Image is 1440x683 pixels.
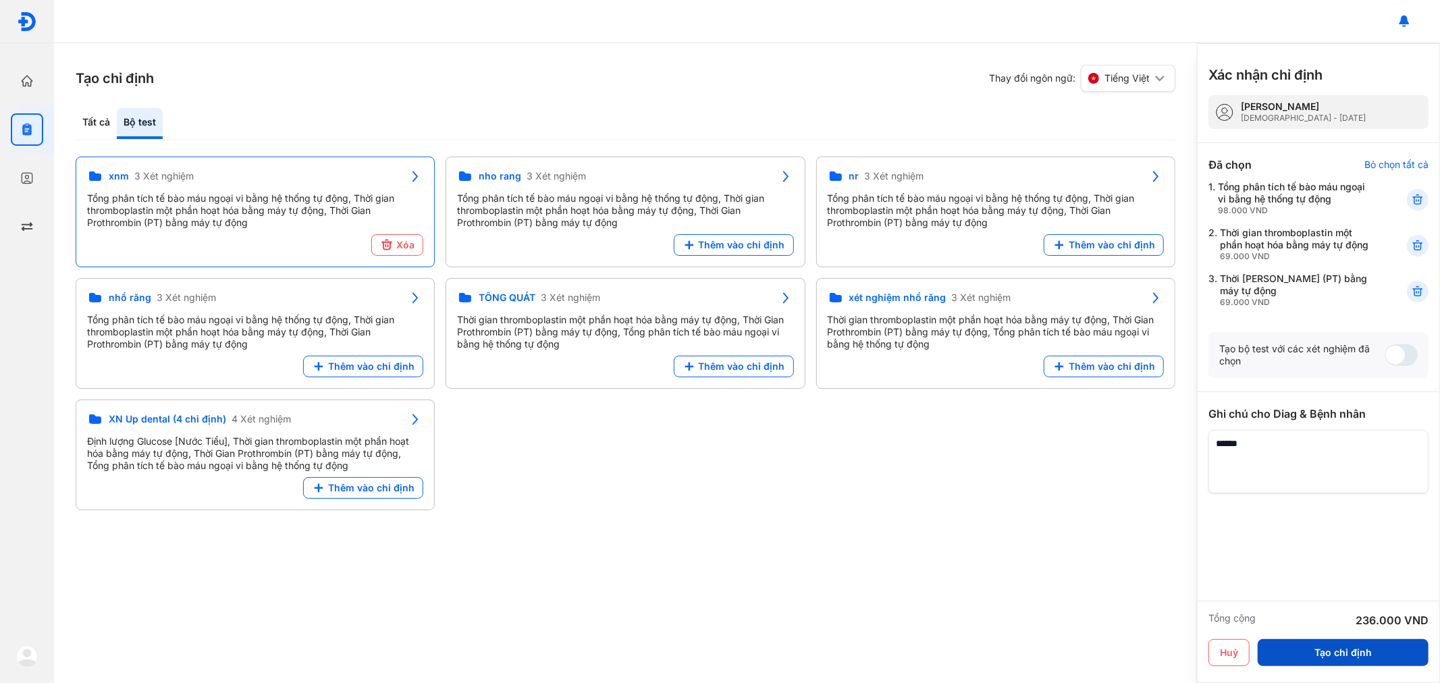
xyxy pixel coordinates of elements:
button: Thêm vào chỉ định [303,356,423,377]
button: Huỷ [1208,639,1250,666]
span: Tiếng Việt [1104,72,1150,84]
span: 4 Xét nghiệm [232,413,291,425]
span: Thêm vào chỉ định [328,482,415,494]
span: Thêm vào chỉ định [328,360,415,373]
span: 3 Xét nghiệm [527,170,586,182]
div: Thời [PERSON_NAME] (PT) bằng máy tự động [1220,273,1374,308]
div: 236.000 VND [1356,612,1429,628]
button: Thêm vào chỉ định [1044,234,1164,256]
button: Xóa [371,234,423,256]
span: nr [849,170,859,182]
div: Ghi chú cho Diag & Bệnh nhân [1208,406,1429,422]
div: Tất cả [76,108,117,139]
div: Thời gian thromboplastin một phần hoạt hóa bằng máy tự động [1220,227,1374,262]
span: Thêm vào chỉ định [1069,360,1155,373]
button: Tạo chỉ định [1258,639,1429,666]
div: Tổng cộng [1208,612,1256,628]
span: nhổ răng [109,292,151,304]
img: logo [16,645,38,667]
div: 3. [1208,273,1374,308]
button: Thêm vào chỉ định [674,234,794,256]
div: Thời gian thromboplastin một phần hoạt hóa bằng máy tự động, Thời Gian Prothrombin (PT) bằng máy ... [828,314,1164,350]
button: Thêm vào chỉ định [1044,356,1164,377]
div: 69.000 VND [1220,251,1374,262]
button: Thêm vào chỉ định [674,356,794,377]
span: 3 Xét nghiệm [952,292,1011,304]
button: Thêm vào chỉ định [303,477,423,499]
div: 1. [1208,181,1374,216]
span: 3 Xét nghiệm [541,292,600,304]
div: Tổng phân tích tế bào máu ngoại vi bằng hệ thống tự động, Thời gian thromboplastin một phần hoạt ... [87,192,423,229]
div: Thay đổi ngôn ngữ: [989,65,1175,92]
span: 3 Xét nghiệm [157,292,216,304]
h3: Xác nhận chỉ định [1208,65,1323,84]
div: Tạo bộ test với các xét nghiệm đã chọn [1219,343,1385,367]
h3: Tạo chỉ định [76,69,154,88]
span: xét nghiệm nhổ răng [849,292,946,304]
div: Thời gian thromboplastin một phần hoạt hóa bằng máy tự động, Thời Gian Prothrombin (PT) bằng máy ... [457,314,793,350]
div: [DEMOGRAPHIC_DATA] - [DATE] [1241,113,1366,124]
div: Tổng phân tích tế bào máu ngoại vi bằng hệ thống tự động, Thời gian thromboplastin một phần hoạt ... [457,192,793,229]
span: xnm [109,170,129,182]
span: Thêm vào chỉ định [699,239,785,251]
span: nho rang [479,170,521,182]
div: Tổng phân tích tế bào máu ngoại vi bằng hệ thống tự động, Thời gian thromboplastin một phần hoạt ... [87,314,423,350]
div: 69.000 VND [1220,297,1374,308]
div: Tổng phân tích tế bào máu ngoại vi bằng hệ thống tự động [1218,181,1374,216]
div: 98.000 VND [1218,205,1374,216]
span: XN Up dental (4 chỉ định) [109,413,226,425]
div: Bộ test [117,108,163,139]
div: [PERSON_NAME] [1241,101,1366,113]
span: Xóa [396,239,415,251]
img: logo [17,11,37,32]
span: TỔNG QUÁT [479,292,535,304]
div: Bỏ chọn tất cả [1364,159,1429,171]
span: 3 Xét nghiệm [134,170,194,182]
span: Thêm vào chỉ định [699,360,785,373]
div: Đã chọn [1208,157,1252,173]
div: Tổng phân tích tế bào máu ngoại vi bằng hệ thống tự động, Thời gian thromboplastin một phần hoạt ... [828,192,1164,229]
span: Thêm vào chỉ định [1069,239,1155,251]
span: 3 Xét nghiệm [865,170,924,182]
div: 2. [1208,227,1374,262]
div: Định lượng Glucose [Nước Tiểu], Thời gian thromboplastin một phần hoạt hóa bằng máy tự động, Thời... [87,435,423,472]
